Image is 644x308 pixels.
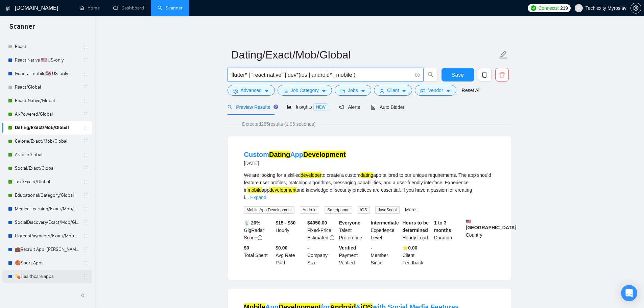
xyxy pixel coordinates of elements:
[375,206,400,214] span: JavaScript
[15,94,79,108] a: React-Native/Global
[83,260,89,266] span: holder
[83,98,89,103] span: holder
[83,139,89,144] span: holder
[539,4,559,12] span: Connects:
[401,219,433,241] div: Hourly Load
[15,229,79,243] a: FintechPayments/Exact/Mob+Web/Global (Andrii)
[387,87,399,94] span: Client
[371,105,376,110] span: robot
[306,219,338,241] div: Fixed-Price
[433,219,464,241] div: Duration
[630,5,641,11] a: setting
[278,85,332,96] button: barsJob Categorycaret-down
[478,72,491,78] span: copy
[402,220,429,233] b: Hours to be determined
[231,46,498,63] input: Scanner name...
[306,244,338,266] div: Company Size
[237,120,320,128] span: Detected 285 results (1.06 seconds)
[371,245,373,251] b: -
[307,245,309,251] b: -
[6,3,10,14] img: logo
[83,152,89,158] span: holder
[244,206,294,214] span: Mobile App Development
[15,189,79,202] a: Educational/Category/Global
[335,85,371,96] button: folderJobscaret-down
[245,195,249,200] span: ...
[273,104,279,110] div: Tooltip anchor
[466,219,517,230] b: [GEOGRAPHIC_DATA]
[434,220,451,233] b: 1 to 3 months
[79,5,100,11] a: homeHome
[158,5,183,11] a: searchScanner
[83,233,89,239] span: holder
[228,104,276,110] span: Preview Results
[241,87,262,94] span: Advanced
[15,270,79,283] a: 💊Healthcare apps
[274,219,306,241] div: Hourly
[330,235,334,240] span: exclamation-circle
[303,151,346,158] mark: Development
[244,171,495,201] div: We are looking for a skilled to create a custom app tailored to our unique requirements. The app ...
[371,220,399,226] b: Intermediate
[15,80,79,94] a: React/Global
[15,148,79,162] a: Arabic/Global
[83,125,89,131] span: holder
[243,219,275,241] div: GigRadar Score
[621,285,637,301] div: Open Intercom Messenger
[339,220,360,226] b: Everyone
[83,206,89,212] span: holder
[258,235,262,240] span: info-circle
[428,87,443,94] span: Vendor
[402,89,406,94] span: caret-down
[446,89,451,94] span: caret-down
[4,22,40,36] span: Scanner
[113,5,144,11] a: dashboardDashboard
[560,4,568,12] span: 219
[496,72,508,78] span: delete
[15,135,79,148] a: Calorie/Exact/Mob/Global
[269,187,296,193] mark: development
[83,71,89,76] span: holder
[15,67,79,80] a: General mobile🇺🇸 US-only
[369,244,401,266] div: Member Since
[321,89,326,94] span: caret-down
[464,219,496,241] div: Country
[233,89,238,94] span: setting
[531,5,536,11] img: upwork-logo.png
[83,85,89,90] span: holder
[15,202,79,216] a: MedicalLearning/Exact/Mob/Global (Andrii)
[374,85,412,96] button: userClientcaret-down
[462,87,480,94] a: Reset All
[339,245,356,251] b: Verified
[80,292,87,299] span: double-left
[499,50,508,59] span: edit
[313,103,328,111] span: NEW
[287,104,292,109] span: area-chart
[421,89,425,94] span: idcard
[300,206,319,214] span: Android
[339,105,344,110] span: notification
[287,104,328,110] span: Insights
[307,235,328,240] span: Estimated
[630,3,641,14] button: setting
[83,274,89,279] span: holder
[466,219,471,224] img: 🇺🇸
[442,68,474,81] button: Save
[247,187,261,193] mark: mobile
[360,172,373,178] mark: dating
[264,89,269,94] span: caret-down
[291,87,319,94] span: Job Category
[276,220,295,226] b: $15 - $30
[15,243,79,256] a: 💼Recruit App ([PERSON_NAME])
[276,245,287,251] b: $0.00
[15,53,79,67] a: React Native 🇺🇸 US-only
[424,68,437,81] button: search
[415,85,456,96] button: idcardVendorcaret-down
[371,104,404,110] span: Auto Bidder
[307,220,327,226] b: $ 4050.00
[405,207,420,212] a: More...
[228,105,232,110] span: search
[83,220,89,225] span: holder
[338,219,369,241] div: Talent Preference
[83,193,89,198] span: holder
